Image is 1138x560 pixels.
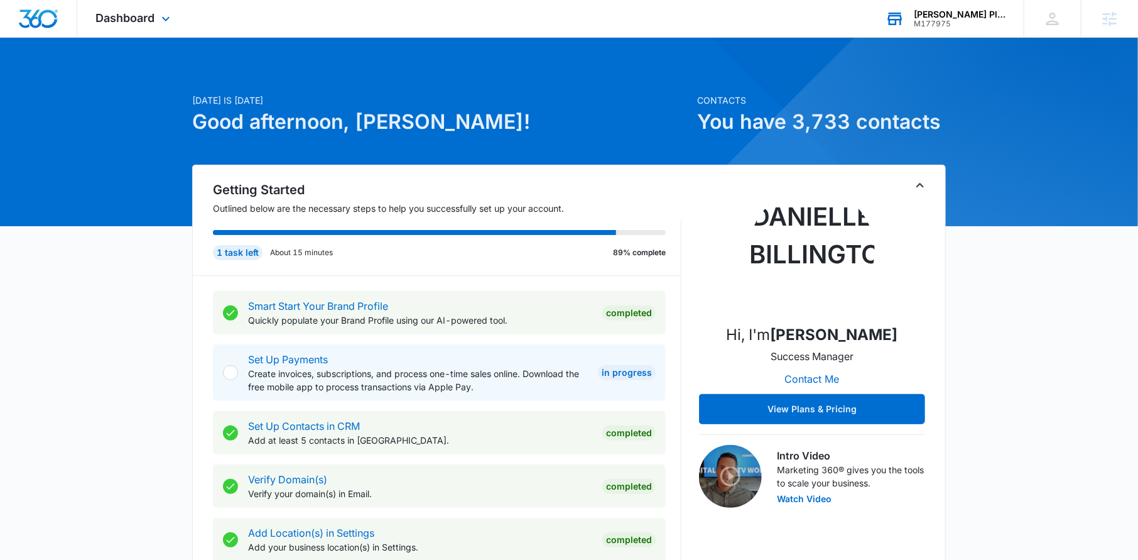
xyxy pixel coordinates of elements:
[727,324,898,346] p: Hi, I'm
[213,180,681,199] h2: Getting Started
[613,247,666,258] p: 89% complete
[697,107,946,137] h1: You have 3,733 contacts
[270,247,333,258] p: About 15 minutes
[248,541,592,554] p: Add your business location(s) in Settings.
[914,19,1005,28] div: account id
[602,532,656,547] div: Completed
[699,394,925,424] button: View Plans & Pricing
[598,365,656,380] div: In Progress
[192,94,690,107] p: [DATE] is [DATE]
[248,300,388,312] a: Smart Start Your Brand Profile
[914,9,1005,19] div: account name
[749,188,875,314] img: Danielle Billington
[96,11,155,25] span: Dashboard
[248,487,592,500] p: Verify your domain(s) in Email.
[248,527,374,539] a: Add Location(s) in Settings
[192,107,690,137] h1: Good afternoon, [PERSON_NAME]!
[777,463,925,490] p: Marketing 360® gives you the tools to scale your business.
[248,434,592,447] p: Add at least 5 contacts in [GEOGRAPHIC_DATA].
[777,495,832,503] button: Watch Video
[213,245,263,260] div: 1 task left
[777,448,925,463] h3: Intro Video
[248,353,328,366] a: Set Up Payments
[771,349,853,364] p: Success Manager
[602,425,656,441] div: Completed
[699,445,762,508] img: Intro Video
[772,364,852,394] button: Contact Me
[213,202,681,215] p: Outlined below are the necessary steps to help you successfully set up your account.
[771,326,898,344] strong: [PERSON_NAME]
[602,479,656,494] div: Completed
[913,178,928,193] button: Toggle Collapse
[248,367,588,393] p: Create invoices, subscriptions, and process one-time sales online. Download the free mobile app t...
[248,473,327,486] a: Verify Domain(s)
[248,314,592,327] p: Quickly populate your Brand Profile using our AI-powered tool.
[602,305,656,321] div: Completed
[697,94,946,107] p: Contacts
[248,420,360,432] a: Set Up Contacts in CRM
